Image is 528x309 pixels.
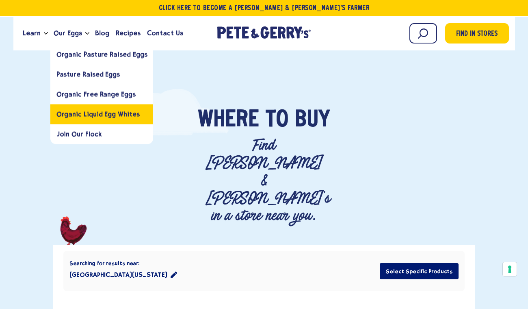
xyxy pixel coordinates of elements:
span: To [266,108,288,133]
p: Find [PERSON_NAME] & [PERSON_NAME]'s in a store near you. [206,137,322,224]
a: Our Eggs [50,22,85,44]
a: Contact Us [144,22,186,44]
span: Organic Liquid Egg Whites [56,110,140,118]
a: Pasture Raised Eggs [50,64,154,84]
input: Search [409,23,437,44]
a: Join Our Flock [50,124,154,144]
span: Join Our Flock [56,130,102,138]
button: Open the dropdown menu for Learn [44,32,48,35]
span: Find in Stores [456,29,498,40]
a: Learn [19,22,44,44]
a: Recipes [113,22,144,44]
a: Blog [92,22,113,44]
span: Blog [95,28,109,38]
span: Our Eggs [54,28,82,38]
a: Organic Pasture Raised Eggs [50,44,154,64]
span: Recipes [116,28,141,38]
button: Your consent preferences for tracking technologies [503,262,517,276]
a: Find in Stores [445,23,509,44]
span: Learn [23,28,41,38]
a: Organic Free Range Eggs [50,84,154,104]
span: Organic Pasture Raised Eggs [56,50,147,58]
span: Where [198,108,259,133]
span: Pasture Raised Eggs [56,70,120,78]
span: Organic Free Range Eggs [56,90,136,98]
span: Buy [295,108,330,133]
button: Open the dropdown menu for Our Eggs [85,32,89,35]
a: Organic Liquid Egg Whites [50,104,154,124]
span: Contact Us [147,28,183,38]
